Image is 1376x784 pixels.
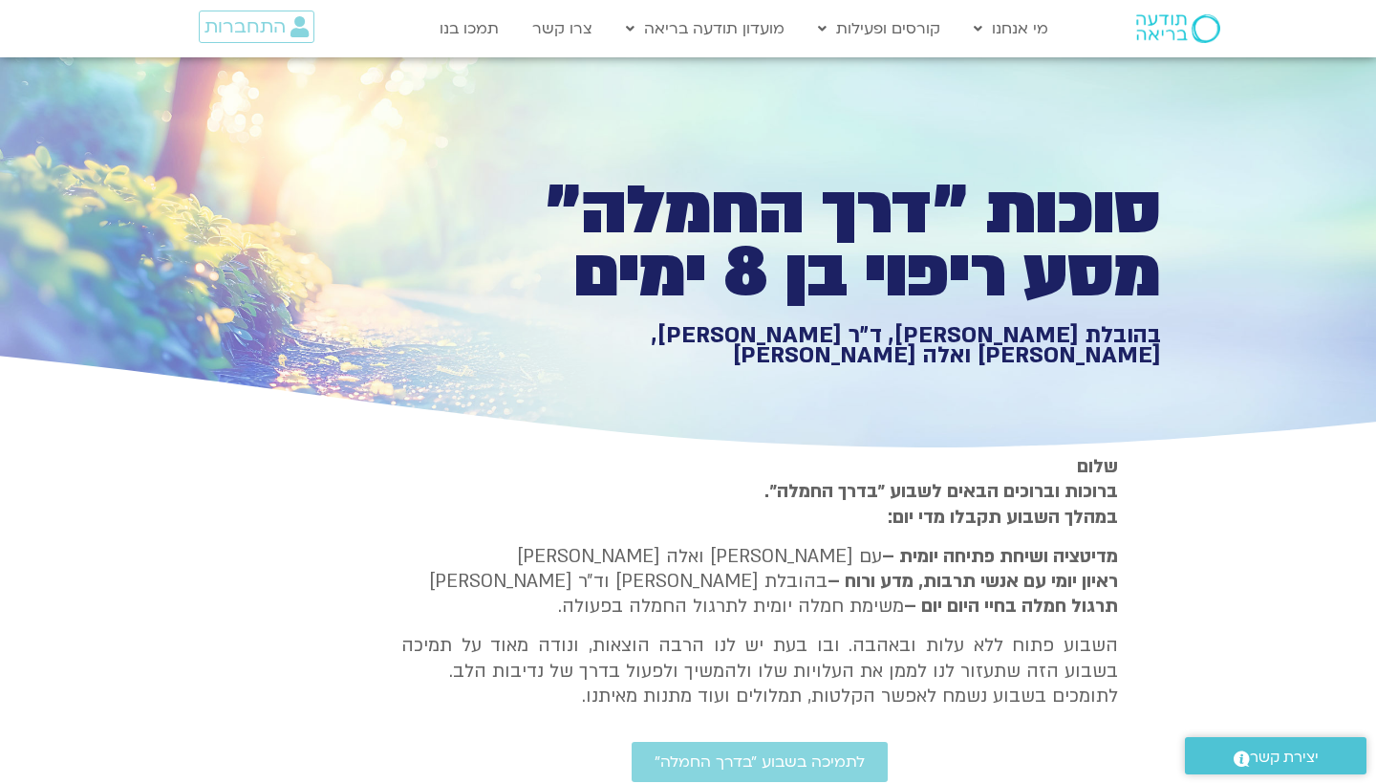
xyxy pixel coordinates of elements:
img: תודעה בריאה [1136,14,1220,43]
a: קורסים ופעילות [808,11,950,47]
span: לתמיכה בשבוע ״בדרך החמלה״ [655,753,865,771]
a: לתמיכה בשבוע ״בדרך החמלה״ [632,742,888,782]
b: תרגול חמלה בחיי היום יום – [904,594,1118,619]
span: התחברות [204,16,286,37]
p: השבוע פתוח ללא עלות ובאהבה. ובו בעת יש לנו הרבה הוצאות, ונודה מאוד על תמיכה בשבוע הזה שתעזור לנו ... [401,633,1118,708]
b: ראיון יומי עם אנשי תרבות, מדע ורוח – [828,569,1118,594]
a: צרו קשר [523,11,602,47]
a: התחברות [199,11,314,43]
a: מועדון תודעה בריאה [616,11,794,47]
span: יצירת קשר [1250,745,1319,771]
a: תמכו בנו [430,11,508,47]
p: עם [PERSON_NAME] ואלה [PERSON_NAME] בהובלת [PERSON_NAME] וד״ר [PERSON_NAME] משימת חמלה יומית לתרג... [401,544,1118,620]
a: יצירת קשר [1185,737,1366,774]
h1: סוכות ״דרך החמלה״ מסע ריפוי בן 8 ימים [499,180,1161,305]
strong: שלום [1077,454,1118,479]
a: מי אנחנו [964,11,1058,47]
strong: מדיטציה ושיחת פתיחה יומית – [882,544,1118,569]
strong: ברוכות וברוכים הבאים לשבוע ״בדרך החמלה״. במהלך השבוע תקבלו מדי יום: [764,479,1118,529]
h1: בהובלת [PERSON_NAME], ד״ר [PERSON_NAME], [PERSON_NAME] ואלה [PERSON_NAME] [499,325,1161,366]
